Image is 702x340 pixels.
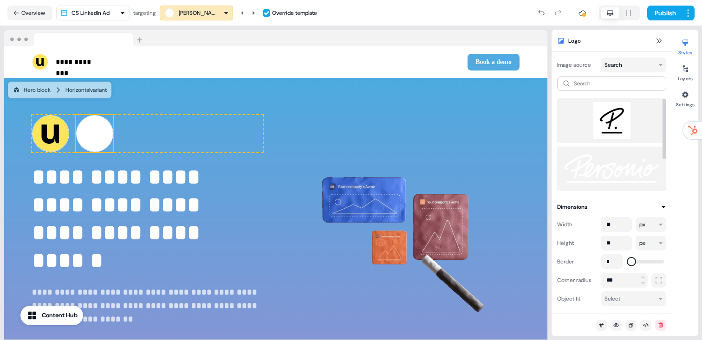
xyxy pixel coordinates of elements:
[557,202,587,212] div: Dimensions
[4,30,147,47] img: Browser topbar
[647,6,682,20] button: Publish
[672,35,698,56] button: Styles
[179,8,216,18] div: [PERSON_NAME] [PERSON_NAME]
[272,8,317,18] div: Override template
[468,54,520,71] button: Book a demo
[133,8,156,18] div: targeting
[672,87,698,108] button: Settings
[604,60,622,70] div: Search
[604,294,620,303] div: Select
[565,102,659,139] img: personio.com logo
[557,58,597,72] div: Image source
[557,291,597,306] div: Object fit
[557,273,597,288] div: Corner radius
[42,311,78,320] div: Content Hub
[557,202,666,212] button: Dimensions
[639,238,645,248] div: px
[279,54,520,71] div: Book a demo
[639,220,645,229] div: px
[557,217,597,232] div: Width
[557,254,597,269] div: Border
[71,8,110,18] div: CS LinkedIn Ad
[565,150,659,187] img: personio.com logo
[20,306,83,325] button: Content Hub
[13,85,51,95] div: Hero block
[672,61,698,82] button: Layers
[65,85,107,95] div: Horizontal variant
[160,6,233,20] button: [PERSON_NAME] [PERSON_NAME]
[7,6,52,20] button: Overview
[568,36,581,45] span: Logo
[601,291,666,306] button: Select
[557,236,597,250] div: Height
